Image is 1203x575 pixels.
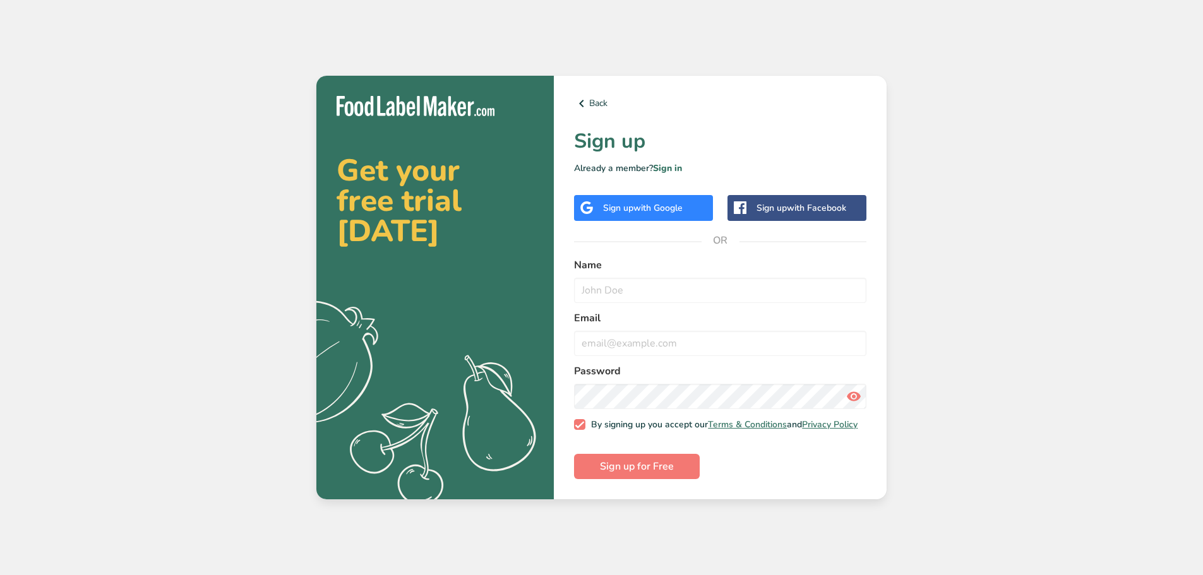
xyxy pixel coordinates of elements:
[574,278,866,303] input: John Doe
[653,162,682,174] a: Sign in
[574,311,866,326] label: Email
[633,202,683,214] span: with Google
[787,202,846,214] span: with Facebook
[702,222,739,259] span: OR
[708,418,787,430] a: Terms & Conditions
[574,331,866,356] input: email@example.com
[757,201,846,215] div: Sign up
[574,96,866,111] a: Back
[574,162,866,175] p: Already a member?
[585,419,858,430] span: By signing up you accept our and
[337,96,494,117] img: Food Label Maker
[574,258,866,273] label: Name
[574,364,866,379] label: Password
[337,155,534,246] h2: Get your free trial [DATE]
[600,459,674,474] span: Sign up for Free
[603,201,683,215] div: Sign up
[574,454,700,479] button: Sign up for Free
[574,126,866,157] h1: Sign up
[802,418,858,430] a: Privacy Policy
